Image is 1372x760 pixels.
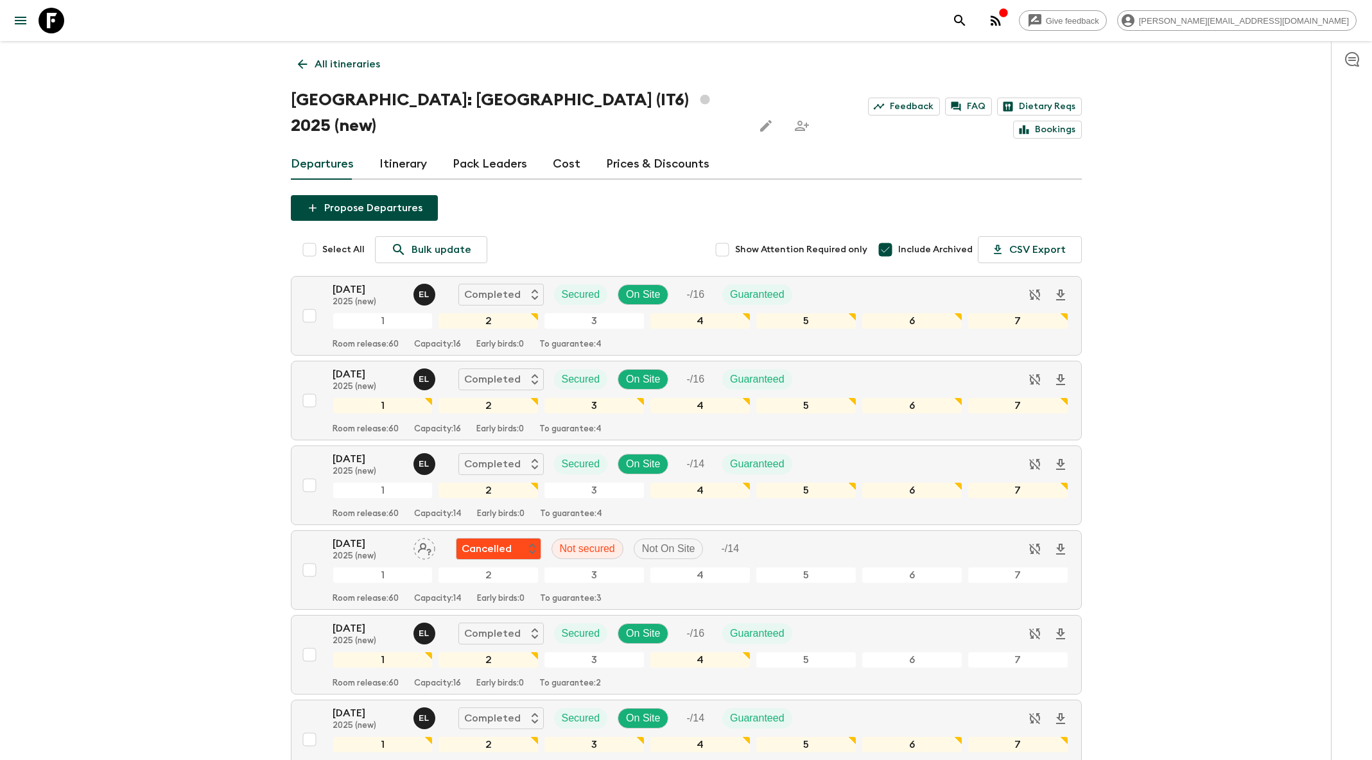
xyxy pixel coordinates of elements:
[291,149,354,180] a: Departures
[554,623,608,644] div: Secured
[756,313,856,329] div: 5
[464,711,521,726] p: Completed
[560,541,615,557] p: Not secured
[554,708,608,729] div: Secured
[862,313,962,329] div: 6
[291,445,1082,525] button: [DATE]2025 (new)Eleonora LongobardiCompletedSecuredOn SiteTrip FillGuaranteed1234567Room release:...
[291,195,438,221] button: Propose Departures
[539,340,602,350] p: To guarantee: 4
[553,149,580,180] a: Cost
[554,284,608,305] div: Secured
[291,361,1082,440] button: [DATE]2025 (new)Eleonora LongobardiCompletedSecuredOn SiteTrip FillGuaranteed1234567Room release:...
[626,287,660,302] p: On Site
[438,482,539,499] div: 2
[968,397,1068,414] div: 7
[333,367,403,382] p: [DATE]
[862,567,962,583] div: 6
[730,456,785,472] p: Guaranteed
[551,539,623,559] div: Not secured
[413,288,438,298] span: Eleonora Longobardi
[544,652,645,668] div: 3
[539,424,602,435] p: To guarantee: 4
[464,626,521,641] p: Completed
[679,454,712,474] div: Trip Fill
[477,509,525,519] p: Early birds: 0
[333,340,399,350] p: Room release: 60
[413,372,438,383] span: Eleonora Longobardi
[464,372,521,387] p: Completed
[713,539,747,559] div: Trip Fill
[540,509,602,519] p: To guarantee: 4
[968,482,1068,499] div: 7
[618,369,668,390] div: On Site
[968,736,1068,753] div: 7
[968,313,1068,329] div: 7
[650,736,751,753] div: 4
[291,615,1082,695] button: [DATE]2025 (new)Eleonora LongobardiCompletedSecuredOn SiteTrip FillGuaranteed1234567Room release:...
[333,297,403,307] p: 2025 (new)
[333,621,403,636] p: [DATE]
[477,594,525,604] p: Early birds: 0
[1053,626,1068,642] svg: Download Onboarding
[898,243,973,256] span: Include Archived
[544,313,645,329] div: 3
[544,567,645,583] div: 3
[476,424,524,435] p: Early birds: 0
[1013,121,1082,139] a: Bookings
[789,113,815,139] span: Share this itinerary
[291,276,1082,356] button: [DATE]2025 (new)Eleonora LongobardiCompletedSecuredOn SiteTrip FillGuaranteed1234567Room release:...
[679,708,712,729] div: Trip Fill
[730,372,785,387] p: Guaranteed
[686,456,704,472] p: - / 14
[862,482,962,499] div: 6
[626,456,660,472] p: On Site
[650,567,751,583] div: 4
[414,509,462,519] p: Capacity: 14
[544,736,645,753] div: 3
[414,424,461,435] p: Capacity: 16
[1019,10,1107,31] a: Give feedback
[333,551,403,562] p: 2025 (new)
[291,530,1082,610] button: [DATE]2025 (new)Assign pack leaderUnable to secureNot securedNot On SiteTrip Fill1234567Room rele...
[438,736,539,753] div: 2
[1027,372,1043,387] svg: Sync disabled - Archived departures are not synced
[756,736,856,753] div: 5
[379,149,427,180] a: Itinerary
[413,626,438,637] span: Eleonora Longobardi
[945,98,992,116] a: FAQ
[544,482,645,499] div: 3
[1039,16,1106,26] span: Give feedback
[618,454,668,474] div: On Site
[1053,372,1068,388] svg: Download Onboarding
[650,313,751,329] div: 4
[333,313,433,329] div: 1
[868,98,940,116] a: Feedback
[414,340,461,350] p: Capacity: 16
[626,626,660,641] p: On Site
[730,626,785,641] p: Guaranteed
[333,594,399,604] p: Room release: 60
[453,149,527,180] a: Pack Leaders
[968,652,1068,668] div: 7
[539,678,601,689] p: To guarantee: 2
[438,397,539,414] div: 2
[650,397,751,414] div: 4
[333,509,399,519] p: Room release: 60
[464,456,521,472] p: Completed
[438,567,539,583] div: 2
[333,397,433,414] div: 1
[1132,16,1356,26] span: [PERSON_NAME][EMAIL_ADDRESS][DOMAIN_NAME]
[1053,288,1068,303] svg: Download Onboarding
[291,51,387,77] a: All itineraries
[333,482,433,499] div: 1
[947,8,973,33] button: search adventures
[476,340,524,350] p: Early birds: 0
[1053,542,1068,557] svg: Download Onboarding
[333,678,399,689] p: Room release: 60
[686,372,704,387] p: - / 16
[756,482,856,499] div: 5
[634,539,704,559] div: Not On Site
[968,567,1068,583] div: 7
[1027,711,1043,726] svg: Sync disabled - Archived departures are not synced
[650,652,751,668] div: 4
